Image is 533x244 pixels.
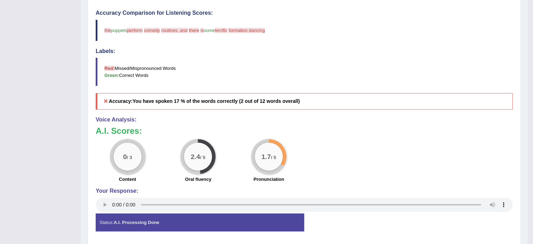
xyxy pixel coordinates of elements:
[96,213,304,231] div: Status:
[96,126,142,136] b: A.I. Scores:
[253,176,284,183] label: Pronunciation
[96,58,513,86] blockquote: Missed/Mispronounced Words Correct Words
[161,28,187,33] span: routines, and
[104,66,115,71] b: Red:
[189,28,199,33] span: there
[200,28,204,33] span: is
[144,28,160,33] span: comedy
[111,28,127,33] span: puppets
[96,188,513,194] h4: Your Response:
[127,154,132,160] small: / 3
[261,153,271,160] big: 1.7
[119,176,136,183] label: Content
[228,28,265,33] span: formation dancing
[96,93,513,110] h5: Accuracy:
[185,176,211,183] label: Oral fluency
[200,154,205,160] small: / 5
[104,28,111,33] span: the
[96,48,513,54] h4: Labels:
[104,73,119,78] b: Green:
[271,154,276,160] small: / 5
[204,28,215,33] span: some
[127,28,143,33] span: perform
[215,28,227,33] span: terrific
[96,117,513,123] h4: Voice Analysis:
[114,220,159,225] strong: A.I. Processing Done
[96,10,513,16] h4: Accuracy Comparison for Listening Scores:
[123,153,127,160] big: 0
[132,98,300,104] b: You have spoken 17 % of the words correctly (2 out of 12 words overall)
[191,153,200,160] big: 2.4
